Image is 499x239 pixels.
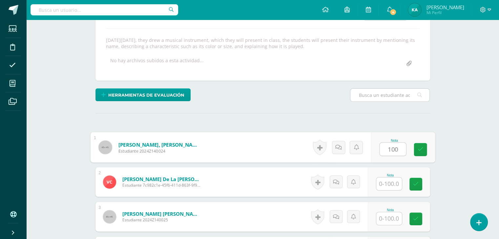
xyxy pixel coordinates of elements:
[379,138,409,142] div: Nota
[103,175,116,189] img: 5dc831839ceab8add68a63902d128e2c.png
[122,176,201,182] a: [PERSON_NAME] de la [PERSON_NAME] [PERSON_NAME]
[376,177,402,190] input: 0-100.0
[426,4,464,10] span: [PERSON_NAME]
[122,217,201,223] span: Estudiante 2024Z140025
[376,208,405,212] div: Nota
[389,9,397,16] span: 4
[408,3,421,16] img: 7debb6e8e03061fa24d744dbac4239eb.png
[108,89,184,101] span: Herramientas de evaluación
[31,4,178,15] input: Busca un usuario...
[426,10,464,15] span: Mi Perfil
[95,88,191,101] a: Herramientas de evaluación
[122,211,201,217] a: [PERSON_NAME] [PERSON_NAME]
[118,148,199,154] span: Estudiante 2024Z140024
[376,212,402,225] input: 0-100.0
[103,37,422,49] div: [DATE][DATE], they drew a musical instrument, which they will present in class, the students will...
[118,141,199,148] a: [PERSON_NAME], [PERSON_NAME]
[376,174,405,177] div: Nota
[110,57,204,70] div: No hay archivos subidos a esta actividad...
[103,210,116,223] img: 45x45
[350,89,429,101] input: Busca un estudiante aquí...
[380,143,406,156] input: 0-100.0
[98,140,112,154] img: 45x45
[122,182,201,188] span: Estudiante 7c982c1e-45f6-411d-863f-9f9906f8714b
